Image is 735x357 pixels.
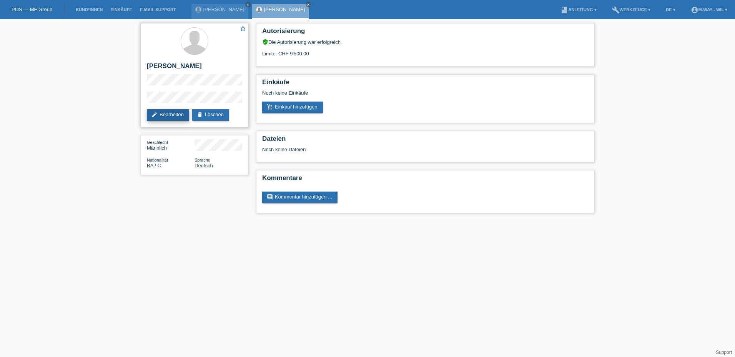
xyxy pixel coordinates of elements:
i: account_circle [691,6,698,14]
a: [PERSON_NAME] [203,7,244,12]
div: Männlich [147,139,195,151]
i: comment [267,194,273,200]
a: Support [716,350,732,355]
a: star_border [239,25,246,33]
span: Nationalität [147,158,168,162]
i: close [246,3,250,7]
a: account_circlem-way - Wil ▾ [687,7,731,12]
h2: Einkäufe [262,78,588,90]
a: POS — MF Group [12,7,52,12]
i: delete [197,112,203,118]
a: bookAnleitung ▾ [557,7,600,12]
span: Deutsch [195,163,213,168]
a: buildWerkzeuge ▾ [608,7,655,12]
h2: Autorisierung [262,27,588,39]
span: Bosnien und Herzegowina / C / 14.03.1993 [147,163,161,168]
a: Einkäufe [106,7,136,12]
a: [PERSON_NAME] [264,7,305,12]
h2: Dateien [262,135,588,147]
div: Noch keine Einkäufe [262,90,588,102]
a: editBearbeiten [147,109,189,121]
span: Geschlecht [147,140,168,145]
i: book [560,6,568,14]
a: close [306,2,311,7]
div: Die Autorisierung war erfolgreich. [262,39,588,45]
a: add_shopping_cartEinkauf hinzufügen [262,102,323,113]
span: Sprache [195,158,210,162]
i: build [612,6,620,14]
h2: [PERSON_NAME] [147,62,242,74]
h2: Kommentare [262,174,588,186]
a: deleteLöschen [192,109,229,121]
i: add_shopping_cart [267,104,273,110]
div: Limite: CHF 9'500.00 [262,45,588,57]
a: close [245,2,251,7]
a: commentKommentar hinzufügen ... [262,192,338,203]
div: Noch keine Dateien [262,147,497,152]
a: DE ▾ [662,7,679,12]
i: verified_user [262,39,268,45]
a: E-Mail Support [136,7,180,12]
a: Kund*innen [72,7,106,12]
i: close [306,3,310,7]
i: edit [151,112,158,118]
i: star_border [239,25,246,32]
